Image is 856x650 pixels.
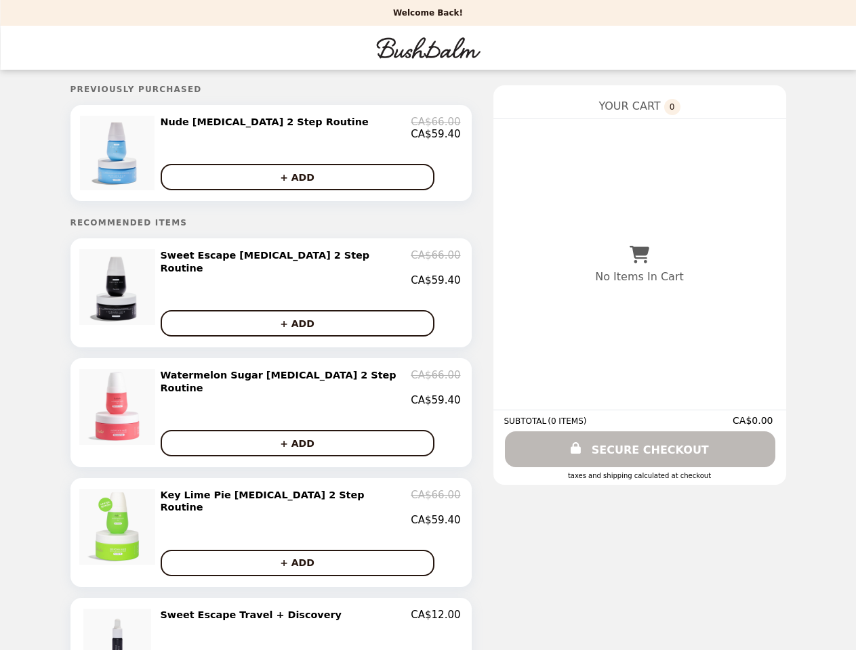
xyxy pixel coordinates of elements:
[161,489,411,514] h2: Key Lime Pie [MEDICAL_DATA] 2 Step Routine
[70,218,472,227] h5: Recommended Items
[393,8,463,18] p: Welcome Back!
[79,489,159,565] img: Key Lime Pie Ingrown Hair 2 Step Routine
[411,116,460,128] p: CA$66.00
[411,489,460,514] p: CA$66.00
[411,249,460,274] p: CA$66.00
[411,128,460,140] p: CA$59.40
[548,416,586,426] span: ( 0 ITEMS )
[161,310,434,337] button: + ADD
[161,369,411,394] h2: Watermelon Sugar [MEDICAL_DATA] 2 Step Routine
[161,249,411,274] h2: Sweet Escape [MEDICAL_DATA] 2 Step Routine
[733,415,775,426] span: CA$0.00
[79,369,159,445] img: Watermelon Sugar Ingrown Hair 2 Step Routine
[504,416,548,426] span: SUBTOTAL
[411,609,460,621] p: CA$12.00
[80,116,158,190] img: Nude Ingrown Hair 2 Step Routine
[70,85,472,94] h5: Previously Purchased
[411,274,460,286] p: CA$59.40
[411,394,460,406] p: CA$59.40
[161,609,347,621] h2: Sweet Escape Travel + Discovery
[374,34,482,62] img: Brand Logo
[598,100,660,112] span: YOUR CART
[411,369,460,394] p: CA$66.00
[664,99,680,115] span: 0
[79,249,159,325] img: Sweet Escape Ingrown Hair 2 Step Routine
[161,116,374,128] h2: Nude [MEDICAL_DATA] 2 Step Routine
[595,270,683,283] p: No Items In Cart
[161,550,434,576] button: + ADD
[161,430,434,456] button: + ADD
[411,514,460,526] p: CA$59.40
[504,472,775,479] div: Taxes and Shipping calculated at checkout
[161,164,434,190] button: + ADD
